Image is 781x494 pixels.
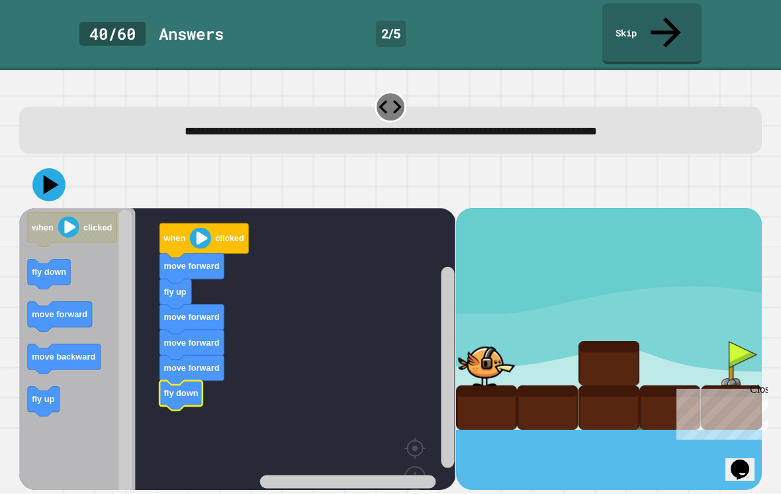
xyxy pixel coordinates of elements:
[32,309,88,319] text: move forward
[32,267,67,277] text: fly down
[164,388,199,398] text: fly down
[5,5,91,84] div: Chat with us now!Close
[32,222,54,232] text: when
[164,261,220,271] text: move forward
[164,363,220,373] text: move forward
[83,222,112,232] text: clicked
[602,3,702,64] a: Skip
[671,383,768,440] iframe: chat widget
[79,22,146,46] div: 40 / 60
[216,233,244,243] text: clicked
[32,352,96,362] text: move backward
[164,312,220,322] text: move forward
[19,208,455,490] div: Blockly Workspace
[725,441,768,481] iframe: chat widget
[32,394,55,404] text: fly up
[376,21,406,47] div: 2 / 5
[163,233,186,243] text: when
[164,287,187,297] text: fly up
[159,22,224,46] div: Answer s
[164,337,220,347] text: move forward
